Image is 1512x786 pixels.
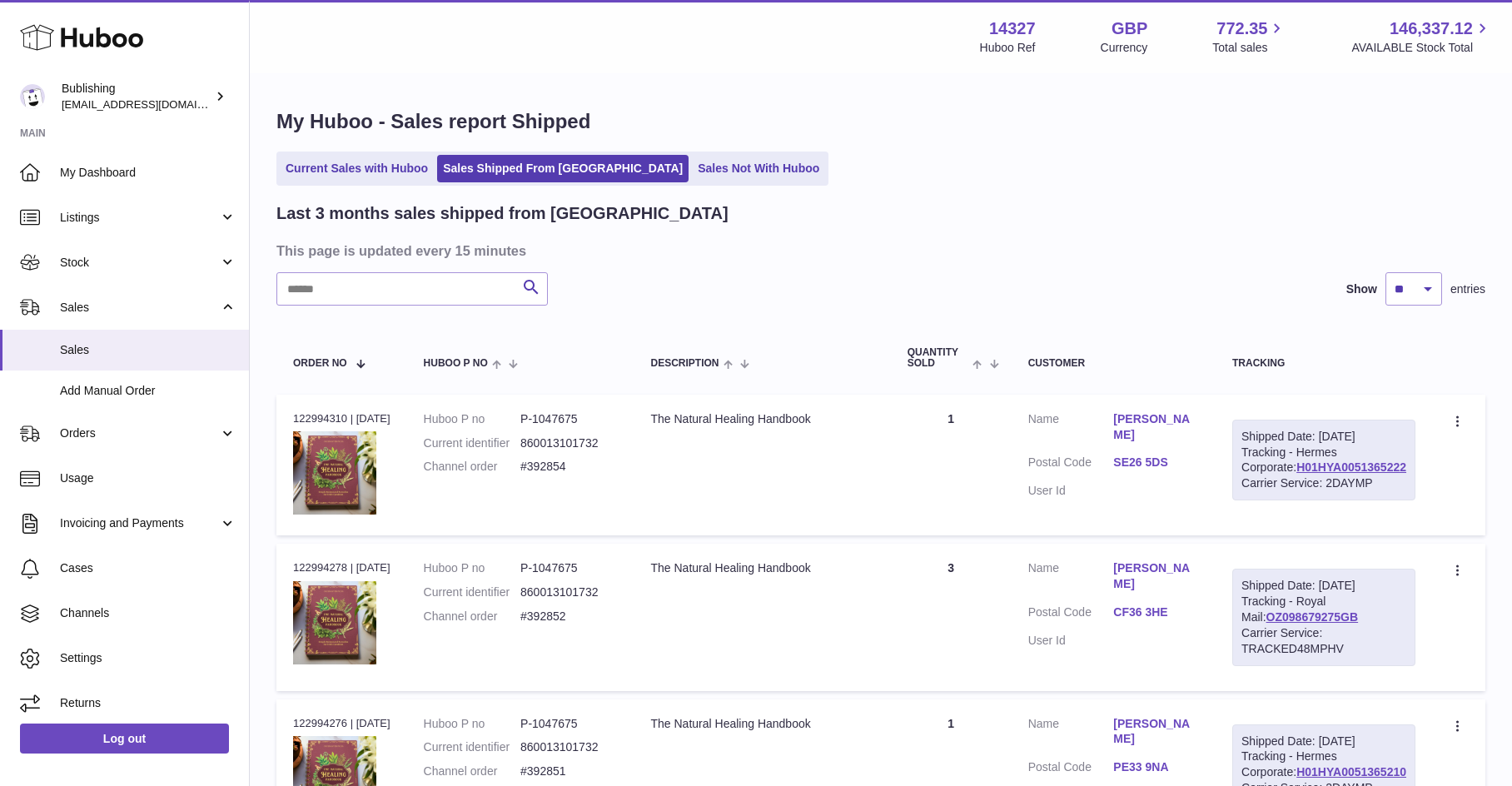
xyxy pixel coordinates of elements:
[520,739,617,755] dd: 860013101732
[424,739,520,755] dt: Current identifier
[1241,475,1406,491] div: Carrier Service: 2DAYMP
[60,300,219,316] span: Sales
[1101,40,1148,56] div: Currency
[276,108,1485,135] h1: My Huboo - Sales report Shipped
[60,605,236,621] span: Channels
[293,716,390,731] div: 122994276 | [DATE]
[1241,734,1406,749] div: Shipped Date: [DATE]
[1028,455,1114,475] dt: Postal Code
[1232,358,1415,369] div: Tracking
[1028,633,1114,649] dt: User Id
[424,459,520,475] dt: Channel order
[293,581,376,664] img: 1749741825.png
[1241,625,1406,657] div: Carrier Service: TRACKED48MPHV
[437,155,689,182] a: Sales Shipped From [GEOGRAPHIC_DATA]
[1241,429,1406,445] div: Shipped Date: [DATE]
[520,560,617,576] dd: P-1047675
[60,560,236,576] span: Cases
[1450,281,1485,297] span: entries
[692,155,825,182] a: Sales Not With Huboo
[891,395,1012,535] td: 1
[1232,420,1415,501] div: Tracking - Hermes Corporate:
[1351,40,1492,56] span: AVAILABLE Stock Total
[1346,281,1377,297] label: Show
[60,695,236,711] span: Returns
[1113,411,1199,443] a: [PERSON_NAME]
[520,764,617,779] dd: #392851
[1028,716,1114,752] dt: Name
[1216,17,1267,40] span: 772.35
[293,560,390,575] div: 122994278 | [DATE]
[424,585,520,600] dt: Current identifier
[1351,17,1492,56] a: 146,337.12 AVAILABLE Stock Total
[908,347,969,369] span: Quantity Sold
[650,411,873,427] div: The Natural Healing Handbook
[60,650,236,666] span: Settings
[424,435,520,451] dt: Current identifier
[1296,460,1406,474] a: H01HYA0051365222
[1028,560,1114,596] dt: Name
[1266,610,1359,624] a: OZ098679275GB
[20,724,229,754] a: Log out
[650,560,873,576] div: The Natural Healing Handbook
[520,716,617,732] dd: P-1047675
[1113,560,1199,592] a: [PERSON_NAME]
[424,560,520,576] dt: Huboo P no
[293,431,376,515] img: 1749741825.png
[1028,759,1114,779] dt: Postal Code
[60,342,236,358] span: Sales
[60,425,219,441] span: Orders
[60,470,236,486] span: Usage
[520,459,617,475] dd: #392854
[60,515,219,531] span: Invoicing and Payments
[1113,716,1199,748] a: [PERSON_NAME]
[60,255,219,271] span: Stock
[424,609,520,624] dt: Channel order
[276,202,729,225] h2: Last 3 months sales shipped from [GEOGRAPHIC_DATA]
[1296,765,1406,779] a: H01HYA0051365210
[650,358,719,369] span: Description
[60,383,236,399] span: Add Manual Order
[1028,604,1114,624] dt: Postal Code
[62,97,245,111] span: [EMAIL_ADDRESS][DOMAIN_NAME]
[520,411,617,427] dd: P-1047675
[424,411,520,427] dt: Huboo P no
[1232,569,1415,665] div: Tracking - Royal Mail:
[1113,455,1199,470] a: SE26 5DS
[1113,759,1199,775] a: PE33 9NA
[989,17,1036,40] strong: 14327
[1028,483,1114,499] dt: User Id
[980,40,1036,56] div: Huboo Ref
[1212,17,1286,56] a: 772.35 Total sales
[1112,17,1147,40] strong: GBP
[62,81,211,112] div: Bublishing
[20,84,45,109] img: maricar@bublishing.com
[1028,358,1199,369] div: Customer
[891,544,1012,690] td: 3
[1113,604,1199,620] a: CF36 3HE
[276,241,1481,260] h3: This page is updated every 15 minutes
[60,210,219,226] span: Listings
[424,358,488,369] span: Huboo P no
[424,764,520,779] dt: Channel order
[60,165,236,181] span: My Dashboard
[1241,578,1406,594] div: Shipped Date: [DATE]
[293,358,347,369] span: Order No
[520,585,617,600] dd: 860013101732
[280,155,434,182] a: Current Sales with Huboo
[1390,17,1473,40] span: 146,337.12
[650,716,873,732] div: The Natural Healing Handbook
[1212,40,1286,56] span: Total sales
[293,411,390,426] div: 122994310 | [DATE]
[1028,411,1114,447] dt: Name
[520,609,617,624] dd: #392852
[424,716,520,732] dt: Huboo P no
[520,435,617,451] dd: 860013101732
